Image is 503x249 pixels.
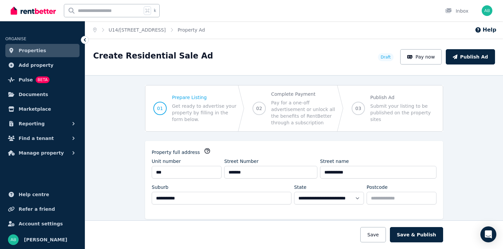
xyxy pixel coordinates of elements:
[294,184,306,190] label: State
[19,61,54,69] span: Add property
[19,120,45,128] span: Reporting
[152,149,200,156] label: Property full address
[93,51,213,61] h1: Create Residential Sale Ad
[360,227,386,242] button: Save
[5,102,80,116] a: Marketplace
[19,134,54,142] span: Find a tenant
[85,21,213,39] nav: Breadcrumb
[11,6,56,16] img: RentBetter
[109,27,166,33] a: U14/[STREET_ADDRESS]
[390,227,443,242] button: Save & Publish
[5,44,80,57] a: Properties
[367,184,388,190] label: Postcode
[5,117,80,130] button: Reporting
[320,158,349,165] label: Street name
[145,85,443,132] nav: Progress
[5,146,80,160] button: Manage property
[445,8,468,14] div: Inbox
[381,55,391,60] span: Draft
[475,26,496,34] button: Help
[5,188,80,201] a: Help centre
[19,205,55,213] span: Refer a friend
[5,37,26,41] span: ORGANISE
[24,236,67,244] span: [PERSON_NAME]
[271,91,336,97] span: Complete Payment
[178,27,205,33] a: Property Ad
[19,149,64,157] span: Manage property
[370,94,435,101] span: Publish Ad
[355,105,361,112] span: 03
[157,105,163,112] span: 01
[8,234,19,245] img: Assi Ben Bassat
[256,105,262,112] span: 02
[5,73,80,86] a: PulseBETA
[400,49,442,64] button: Pay now
[446,49,495,64] button: Publish Ad
[482,5,492,16] img: Assi Ben Bassat
[19,190,49,198] span: Help centre
[5,59,80,72] a: Add property
[19,90,48,98] span: Documents
[19,105,51,113] span: Marketplace
[172,103,237,123] span: Get ready to advertise your property by filling in the form below.
[370,103,435,123] span: Submit your listing to be published on the property sites
[154,8,156,13] span: k
[5,88,80,101] a: Documents
[5,132,80,145] button: Find a tenant
[5,217,80,230] a: Account settings
[152,184,168,190] label: Suburb
[271,99,336,126] span: Pay for a one-off advertisement or unlock all the benefits of RentBetter through a subscription
[152,158,181,165] label: Unit number
[224,158,258,165] label: Street Number
[172,94,237,101] span: Prepare Listing
[36,76,50,83] span: BETA
[19,220,63,228] span: Account settings
[19,76,33,84] span: Pulse
[480,226,496,242] div: Open Intercom Messenger
[5,202,80,216] a: Refer a friend
[19,47,46,55] span: Properties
